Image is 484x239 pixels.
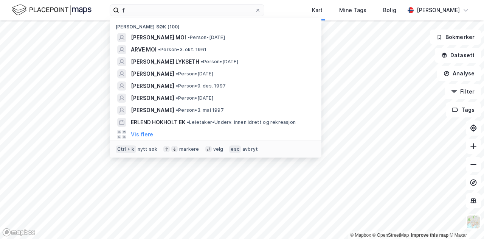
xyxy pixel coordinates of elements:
span: • [187,119,189,125]
span: Person • [DATE] [176,95,213,101]
span: [PERSON_NAME] MOI [131,33,186,42]
span: Person • 3. okt. 1961 [158,47,206,53]
iframe: Chat Widget [446,203,484,239]
span: [PERSON_NAME] [131,69,174,78]
span: Person • 3. mai 1997 [176,107,224,113]
button: Datasett [435,48,481,63]
span: [PERSON_NAME] [131,106,174,115]
a: OpenStreetMap [372,233,409,238]
button: Vis flere [131,130,153,139]
span: [PERSON_NAME] [131,81,174,91]
div: Ctrl + k [116,145,136,153]
span: [PERSON_NAME] LYKSETH [131,57,199,66]
span: • [201,59,203,64]
button: Tags [446,102,481,117]
a: Mapbox homepage [2,228,36,237]
span: ERLEND HOKHOLT EK [131,118,185,127]
div: markere [179,146,199,152]
span: • [188,34,190,40]
button: Bokmerker [430,30,481,45]
div: Kart [312,6,323,15]
span: • [176,107,178,113]
span: [PERSON_NAME] [131,94,174,103]
span: Person • [DATE] [201,59,238,65]
div: velg [213,146,223,152]
span: • [176,95,178,101]
div: [PERSON_NAME] søk (100) [110,18,321,31]
span: Person • [DATE] [176,71,213,77]
img: logo.f888ab2527a4732fd821a326f86c7f29.svg [12,3,92,17]
span: ARVE MOI [131,45,157,54]
div: avbryt [242,146,258,152]
a: Mapbox [350,233,371,238]
input: Søk på adresse, matrikkel, gårdeiere, leietakere eller personer [119,5,255,16]
div: nytt søk [138,146,158,152]
span: Person • 9. des. 1997 [176,83,226,89]
button: Filter [445,84,481,99]
div: Bolig [383,6,396,15]
div: Kontrollprogram for chat [446,203,484,239]
div: Mine Tags [339,6,366,15]
span: Leietaker • Underv. innen idrett og rekreasjon [187,119,296,125]
span: • [158,47,160,52]
div: esc [229,145,241,153]
div: [PERSON_NAME] [417,6,460,15]
button: Analyse [437,66,481,81]
a: Improve this map [411,233,448,238]
span: • [176,71,178,77]
span: • [176,83,178,89]
span: Person • [DATE] [188,34,225,41]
